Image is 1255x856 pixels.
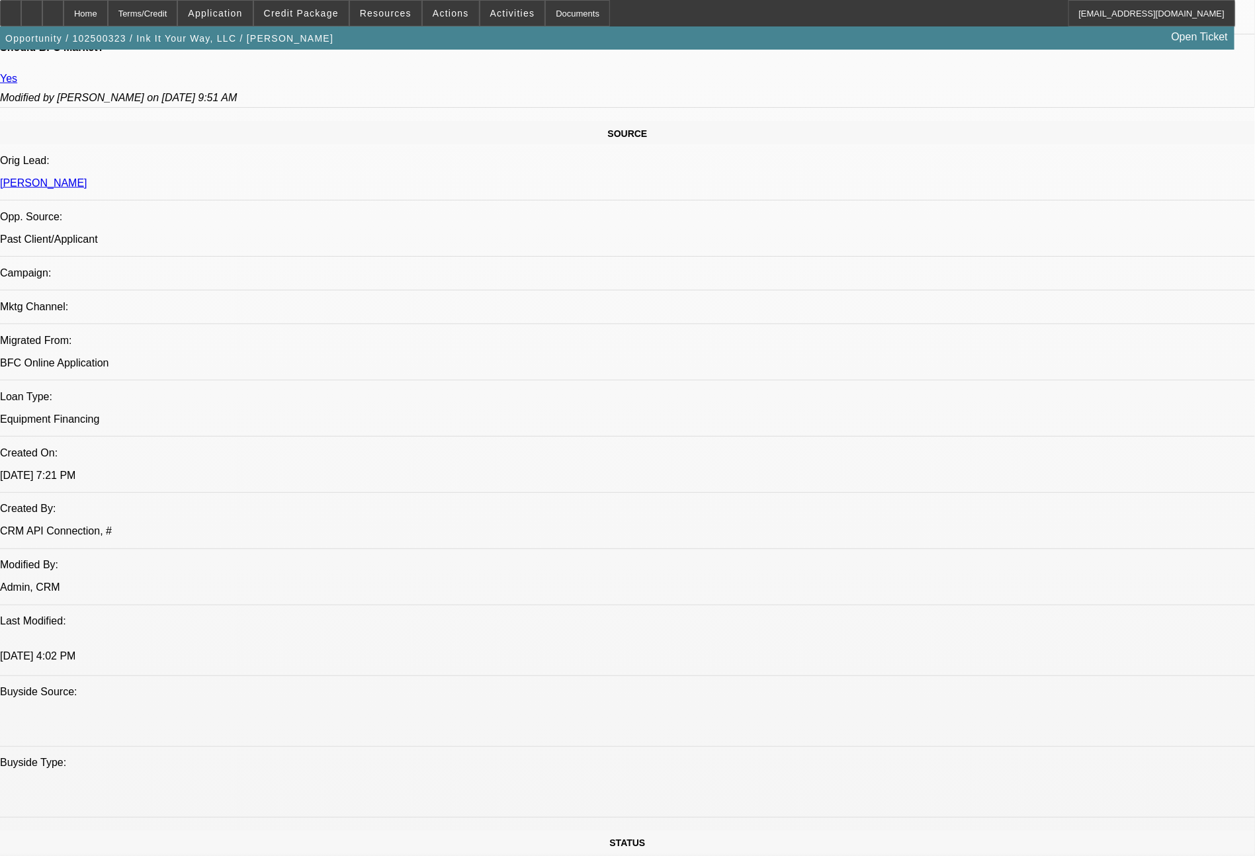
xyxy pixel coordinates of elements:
span: SOURCE [608,128,648,139]
button: Activities [480,1,545,26]
span: Actions [433,8,469,19]
span: Credit Package [264,8,339,19]
span: Resources [360,8,411,19]
button: Resources [350,1,421,26]
button: Credit Package [254,1,349,26]
span: Activities [490,8,535,19]
span: Application [188,8,242,19]
button: Application [178,1,252,26]
span: STATUS [610,838,646,849]
span: Opportunity / 102500323 / Ink It Your Way, LLC / [PERSON_NAME] [5,33,333,44]
button: Actions [423,1,479,26]
a: Open Ticket [1166,26,1233,48]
